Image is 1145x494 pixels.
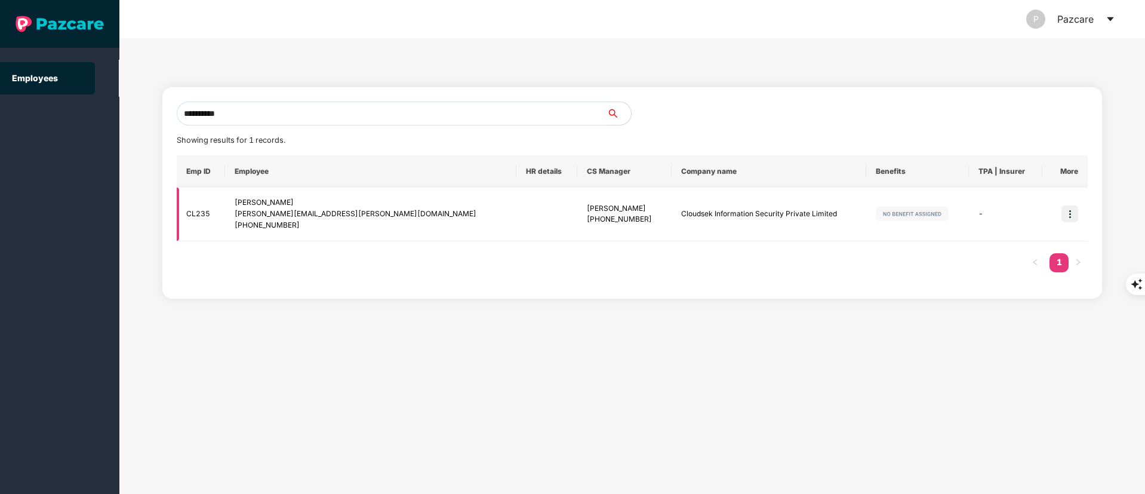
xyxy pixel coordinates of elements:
[587,203,661,214] div: [PERSON_NAME]
[1026,253,1045,272] button: left
[516,155,578,188] th: HR details
[1069,253,1088,272] li: Next Page
[587,214,661,225] div: [PHONE_NUMBER]
[1042,155,1088,188] th: More
[672,155,867,188] th: Company name
[235,197,507,208] div: [PERSON_NAME]
[235,208,507,220] div: [PERSON_NAME][EMAIL_ADDRESS][PERSON_NAME][DOMAIN_NAME]
[876,207,949,221] img: svg+xml;base64,PHN2ZyB4bWxucz0iaHR0cDovL3d3dy53My5vcmcvMjAwMC9zdmciIHdpZHRoPSIxMjIiIGhlaWdodD0iMj...
[1049,253,1069,272] li: 1
[866,155,969,188] th: Benefits
[235,220,507,231] div: [PHONE_NUMBER]
[1061,205,1078,222] img: icon
[607,109,631,118] span: search
[1075,259,1082,266] span: right
[1106,14,1115,24] span: caret-down
[1049,253,1069,271] a: 1
[177,136,285,145] span: Showing results for 1 records.
[1033,10,1039,29] span: P
[969,155,1042,188] th: TPA | Insurer
[577,155,671,188] th: CS Manager
[1069,253,1088,272] button: right
[1032,259,1039,266] span: left
[607,102,632,125] button: search
[672,188,867,241] td: Cloudsek Information Security Private Limited
[12,73,58,83] a: Employees
[978,208,1033,220] div: -
[1026,253,1045,272] li: Previous Page
[225,155,516,188] th: Employee
[177,188,225,241] td: CL235
[177,155,225,188] th: Emp ID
